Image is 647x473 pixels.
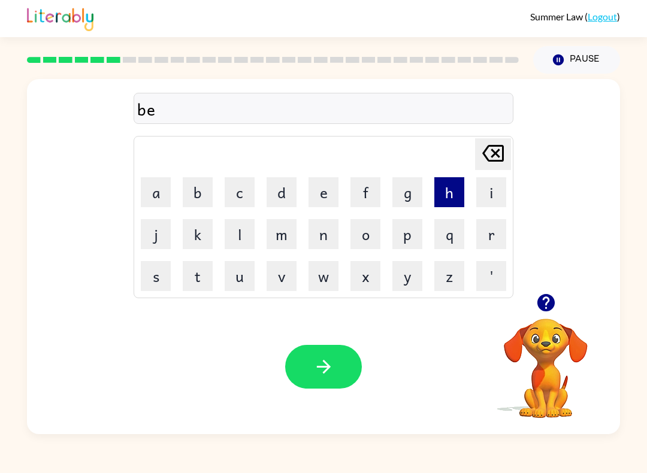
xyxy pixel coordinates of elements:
[530,11,585,22] span: Summer Law
[434,219,464,249] button: q
[141,261,171,291] button: s
[392,261,422,291] button: y
[476,219,506,249] button: r
[225,177,255,207] button: c
[434,177,464,207] button: h
[350,177,380,207] button: f
[141,177,171,207] button: a
[267,219,297,249] button: m
[350,261,380,291] button: x
[225,219,255,249] button: l
[392,219,422,249] button: p
[309,177,338,207] button: e
[225,261,255,291] button: u
[486,300,606,420] video: Your browser must support playing .mp4 files to use Literably. Please try using another browser.
[183,177,213,207] button: b
[183,219,213,249] button: k
[27,5,93,31] img: Literably
[392,177,422,207] button: g
[141,219,171,249] button: j
[309,261,338,291] button: w
[183,261,213,291] button: t
[350,219,380,249] button: o
[434,261,464,291] button: z
[137,96,510,122] div: be
[476,261,506,291] button: '
[533,46,620,74] button: Pause
[267,177,297,207] button: d
[530,11,620,22] div: ( )
[588,11,617,22] a: Logout
[476,177,506,207] button: i
[309,219,338,249] button: n
[267,261,297,291] button: v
